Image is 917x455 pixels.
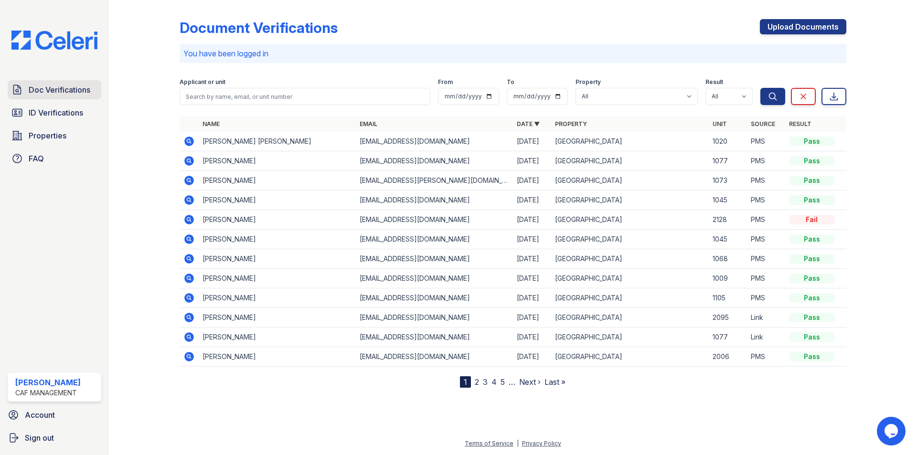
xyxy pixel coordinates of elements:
div: Pass [789,176,835,185]
a: 3 [483,377,488,387]
div: Pass [789,274,835,283]
div: | [517,440,519,447]
input: Search by name, email, or unit number [180,88,430,105]
td: 1045 [709,230,747,249]
td: [EMAIL_ADDRESS][DOMAIN_NAME] [356,230,513,249]
td: 1045 [709,190,747,210]
td: 1077 [709,328,747,347]
a: Sign out [4,428,105,447]
td: [DATE] [513,269,551,288]
a: Properties [8,126,101,145]
div: Pass [789,137,835,146]
a: Next › [519,377,541,387]
td: [DATE] [513,347,551,367]
label: To [507,78,514,86]
td: [DATE] [513,171,551,190]
td: 2095 [709,308,747,328]
a: Terms of Service [465,440,513,447]
label: Applicant or unit [180,78,225,86]
td: [PERSON_NAME] [199,249,356,269]
iframe: chat widget [877,417,907,445]
a: Email [360,120,377,127]
div: Pass [789,313,835,322]
a: ID Verifications [8,103,101,122]
div: CAF Management [15,388,81,398]
a: 5 [501,377,505,387]
td: 2006 [709,347,747,367]
span: FAQ [29,153,44,164]
span: ID Verifications [29,107,83,118]
td: Link [747,308,785,328]
td: [PERSON_NAME] [PERSON_NAME] [199,132,356,151]
a: Upload Documents [760,19,846,34]
p: You have been logged in [183,48,842,59]
a: FAQ [8,149,101,168]
td: [GEOGRAPHIC_DATA] [551,230,708,249]
td: [DATE] [513,249,551,269]
a: 4 [491,377,497,387]
td: 1073 [709,171,747,190]
div: Fail [789,215,835,224]
a: Privacy Policy [522,440,561,447]
td: 1020 [709,132,747,151]
td: [GEOGRAPHIC_DATA] [551,269,708,288]
label: Result [705,78,723,86]
div: Pass [789,156,835,166]
a: Name [203,120,220,127]
td: [GEOGRAPHIC_DATA] [551,151,708,171]
td: PMS [747,151,785,171]
td: 1068 [709,249,747,269]
div: Pass [789,332,835,342]
td: [GEOGRAPHIC_DATA] [551,190,708,210]
td: [EMAIL_ADDRESS][DOMAIN_NAME] [356,328,513,347]
td: [PERSON_NAME] [199,288,356,308]
td: [DATE] [513,190,551,210]
td: [PERSON_NAME] [199,308,356,328]
td: [EMAIL_ADDRESS][PERSON_NAME][DOMAIN_NAME] [356,171,513,190]
td: Link [747,328,785,347]
div: Pass [789,254,835,264]
td: [EMAIL_ADDRESS][DOMAIN_NAME] [356,347,513,367]
td: [GEOGRAPHIC_DATA] [551,249,708,269]
a: Account [4,405,105,424]
td: [DATE] [513,230,551,249]
td: [GEOGRAPHIC_DATA] [551,132,708,151]
td: [DATE] [513,210,551,230]
span: Doc Verifications [29,84,90,95]
td: PMS [747,171,785,190]
a: Date ▼ [517,120,540,127]
td: PMS [747,230,785,249]
img: CE_Logo_Blue-a8612792a0a2168367f1c8372b55b34899dd931a85d93a1a3d3e32e68fde9ad4.png [4,31,105,50]
td: PMS [747,210,785,230]
td: [EMAIL_ADDRESS][DOMAIN_NAME] [356,249,513,269]
td: [PERSON_NAME] [199,347,356,367]
td: [EMAIL_ADDRESS][DOMAIN_NAME] [356,288,513,308]
td: PMS [747,288,785,308]
td: [GEOGRAPHIC_DATA] [551,328,708,347]
td: 1077 [709,151,747,171]
span: … [509,376,515,388]
td: PMS [747,269,785,288]
td: [GEOGRAPHIC_DATA] [551,171,708,190]
td: [DATE] [513,328,551,347]
label: Property [576,78,601,86]
td: [PERSON_NAME] [199,190,356,210]
td: [EMAIL_ADDRESS][DOMAIN_NAME] [356,132,513,151]
div: 1 [460,376,471,388]
td: [PERSON_NAME] [199,230,356,249]
a: Doc Verifications [8,80,101,99]
td: [EMAIL_ADDRESS][DOMAIN_NAME] [356,190,513,210]
td: [DATE] [513,288,551,308]
a: Property [555,120,587,127]
a: Unit [713,120,727,127]
span: Properties [29,130,66,141]
div: Pass [789,352,835,361]
td: [DATE] [513,151,551,171]
td: [EMAIL_ADDRESS][DOMAIN_NAME] [356,269,513,288]
a: 2 [475,377,479,387]
td: [DATE] [513,132,551,151]
td: [PERSON_NAME] [199,171,356,190]
td: [GEOGRAPHIC_DATA] [551,308,708,328]
td: PMS [747,132,785,151]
